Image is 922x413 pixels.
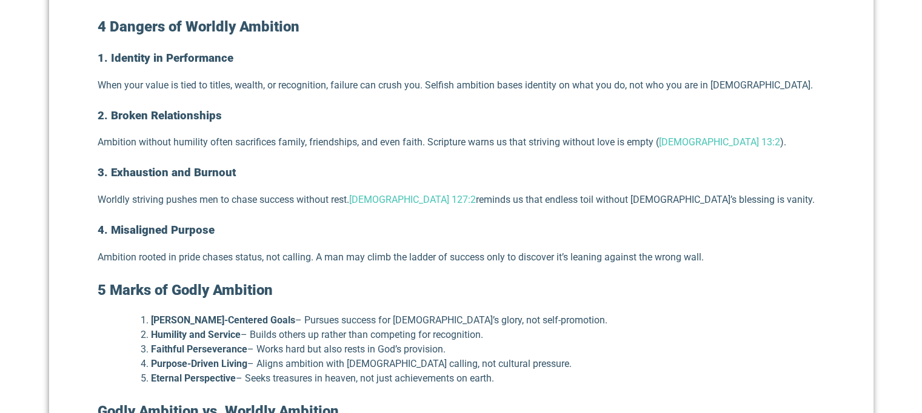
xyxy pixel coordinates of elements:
p: Ambition without humility often sacrifices family, friendships, and even faith. Scripture warns u... [98,135,825,150]
strong: 5 Marks of Godly Ambition [98,282,273,299]
strong: [PERSON_NAME]-Centered Goals [151,314,295,326]
strong: 1. Identity in Performance [98,51,233,65]
p: Worldly striving pushes men to chase success without rest. reminds us that endless toil without [... [98,193,825,207]
strong: 2. Broken Relationships [98,109,222,122]
a: [DEMOGRAPHIC_DATA] 127:2 [349,194,476,205]
strong: Humility and Service [151,329,241,340]
strong: 4. Misaligned Purpose [98,223,215,237]
strong: Eternal Perspective [151,372,236,384]
a: [DEMOGRAPHIC_DATA] 13:2 [659,136,780,148]
li: – Pursues success for [DEMOGRAPHIC_DATA]’s glory, not self-promotion. [151,313,825,328]
li: – Aligns ambition with [DEMOGRAPHIC_DATA] calling, not cultural pressure. [151,357,825,371]
strong: Purpose-Driven Living [151,358,247,369]
li: – Works hard but also rests in God’s provision. [151,342,825,357]
strong: Faithful Perseverance [151,343,247,355]
p: Ambition rooted in pride chases status, not calling. A man may climb the ladder of success only t... [98,250,825,265]
strong: 4 Dangers of Worldly Ambition [98,18,299,35]
strong: 3. Exhaustion and Burnout [98,166,236,179]
li: – Seeks treasures in heaven, not just achievements on earth. [151,371,825,386]
li: – Builds others up rather than competing for recognition. [151,328,825,342]
p: When your value is tied to titles, wealth, or recognition, failure can crush you. Selfish ambitio... [98,78,825,93]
